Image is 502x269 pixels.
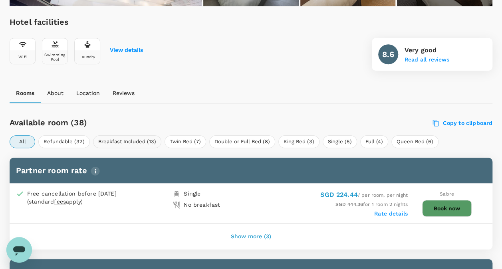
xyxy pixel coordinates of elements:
[433,119,492,127] label: Copy to clipboard
[10,116,290,129] h6: Available room (38)
[16,89,34,97] p: Rooms
[209,135,275,148] button: Double or Full Bed (8)
[335,202,407,207] span: for 1 room 2 nights
[76,89,100,97] p: Location
[79,55,95,59] div: Laundry
[220,227,282,246] button: Show more (3)
[360,135,388,148] button: Full (4)
[165,135,206,148] button: Twin Bed (7)
[320,191,358,198] span: SGD 224.44
[6,237,32,263] iframe: Button to launch messaging window
[184,201,220,209] div: No breakfast
[278,135,319,148] button: King Bed (3)
[18,55,27,59] div: Wifi
[173,190,181,198] img: single-bed-icon
[374,210,408,217] label: Rate details
[93,135,161,148] button: Breakfast Included (13)
[54,198,66,205] span: fees
[47,89,63,97] p: About
[10,135,35,148] button: All
[422,200,472,217] button: Book now
[44,53,66,61] div: Swimming Pool
[405,57,449,63] button: Read all reviews
[38,135,90,148] button: Refundable (32)
[16,164,486,177] h6: Partner room rate
[91,166,100,176] img: info-tooltip-icon
[391,135,439,148] button: Queen Bed (6)
[323,135,357,148] button: Single (5)
[382,48,394,61] h6: 8.6
[110,47,143,53] button: View details
[184,190,200,198] div: Single
[405,45,449,55] p: Very good
[320,192,408,198] span: / per room, per night
[335,202,363,207] span: SGD 444.36
[27,190,173,206] div: Free cancellation before [DATE] (standard apply)
[113,89,135,97] p: Reviews
[10,16,143,28] h6: Hotel facilities
[440,191,454,197] span: Sabre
